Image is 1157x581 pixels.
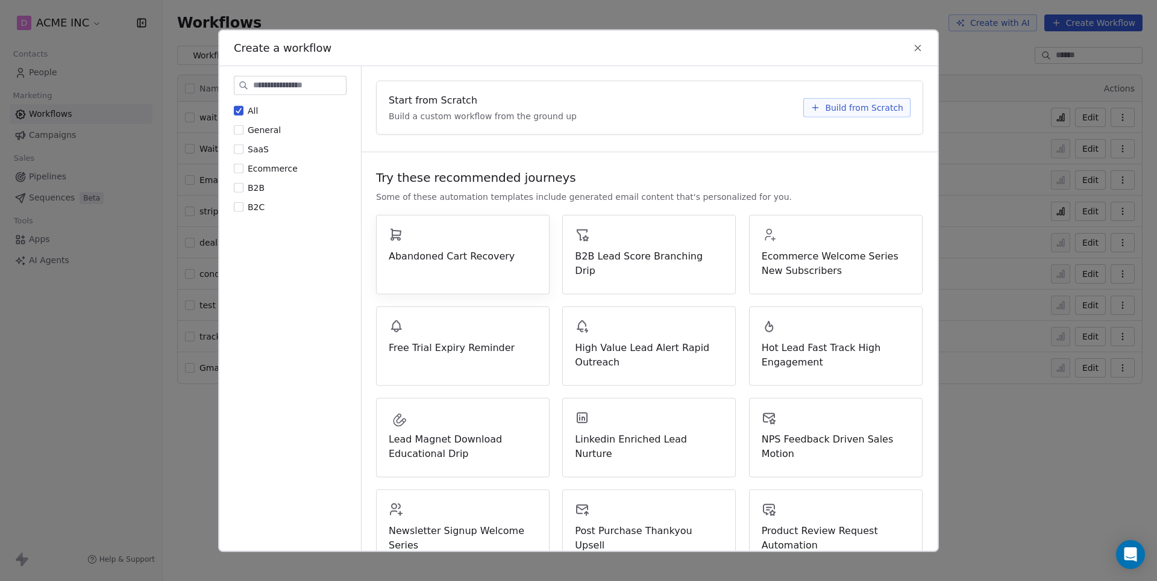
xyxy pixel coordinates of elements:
[389,432,537,461] span: Lead Magnet Download Educational Drip
[575,340,723,369] span: High Value Lead Alert Rapid Outreach
[389,110,577,122] span: Build a custom workflow from the ground up
[248,182,265,192] span: B2B
[234,40,331,55] span: Create a workflow
[248,105,258,115] span: All
[762,432,910,461] span: NPS Feedback Driven Sales Motion
[234,181,243,193] button: B2B
[575,249,723,278] span: B2B Lead Score Branching Drip
[762,523,910,552] span: Product Review Request Automation
[389,340,537,355] span: Free Trial Expiry Reminder
[234,123,243,135] button: General
[762,249,910,278] span: Ecommerce Welcome Series New Subscribers
[234,104,243,116] button: All
[248,202,265,211] span: B2C
[389,249,537,263] span: Abandoned Cart Recovery
[575,432,723,461] span: Linkedin Enriched Lead Nurture
[234,200,243,213] button: B2C
[234,162,243,174] button: Ecommerce
[1116,540,1145,569] div: Open Intercom Messenger
[825,101,903,113] span: Build from Scratch
[376,169,576,185] span: Try these recommended journeys
[248,144,269,154] span: SaaS
[376,190,792,202] span: Some of these automation templates include generated email content that's personalized for you.
[234,143,243,155] button: SaaS
[575,523,723,552] span: Post Purchase Thankyou Upsell
[248,163,298,173] span: Ecommerce
[803,98,911,117] button: Build from Scratch
[389,93,477,107] span: Start from Scratch
[762,340,910,369] span: Hot Lead Fast Track High Engagement
[248,125,281,134] span: General
[389,523,537,552] span: Newsletter Signup Welcome Series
